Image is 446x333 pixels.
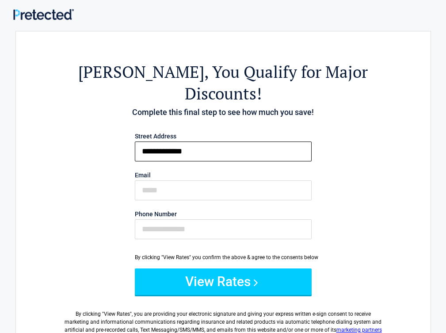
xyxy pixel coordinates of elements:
button: View Rates [135,268,312,295]
h4: Complete this final step to see how much you save! [65,107,382,118]
span: View Rates [104,311,130,317]
div: By clicking "View Rates" you confirm the above & agree to the consents below [135,253,312,261]
img: Main Logo [13,9,74,20]
span: [PERSON_NAME] [78,61,204,83]
label: Street Address [135,133,312,139]
label: Phone Number [135,211,312,217]
h2: , You Qualify for Major Discounts! [65,61,382,104]
label: Email [135,172,312,178]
